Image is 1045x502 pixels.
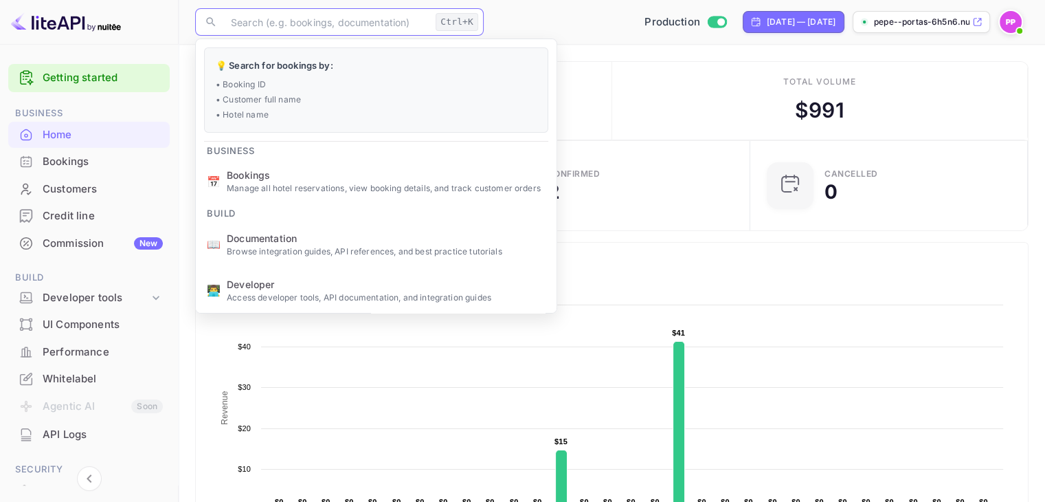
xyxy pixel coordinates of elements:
div: Customers [43,182,163,197]
text: $41 [672,329,685,337]
a: Customers [8,176,170,201]
a: Whitelabel [8,366,170,391]
div: $ 991 [795,95,844,126]
div: Customers [8,176,170,203]
span: Bookings [227,168,546,182]
text: Revenue [220,391,229,424]
text: $10 [238,465,251,473]
p: Manage all hotel reservations, view booking details, and track customer orders [227,182,546,195]
div: [DATE] — [DATE] [767,16,835,28]
div: Bookings [8,149,170,175]
div: Credit line [43,208,163,224]
a: Performance [8,339,170,364]
div: Team management [43,483,163,499]
p: Browse integration guides, API references, and best practice tutorials [227,245,546,258]
text: $30 [238,383,251,391]
span: Build [8,270,170,285]
a: Credit line [8,203,170,228]
button: Collapse navigation [77,466,102,491]
a: Home [8,122,170,147]
div: Whitelabel [43,371,163,387]
div: Performance [43,345,163,360]
div: Whitelabel [8,366,170,393]
div: CANCELLED [824,170,878,178]
div: Developer tools [43,290,149,306]
img: Pepe Portas [1000,11,1022,33]
a: UI Components [8,312,170,337]
p: pepe--portas-6h5n6.nui... [874,16,969,28]
span: Business [8,106,170,121]
div: Developer tools [8,286,170,310]
div: Switch to Sandbox mode [639,14,732,30]
span: Build [196,199,247,221]
div: Commission [43,236,163,252]
img: LiteAPI logo [11,11,121,33]
p: 📅 [207,173,221,190]
span: Developer [227,277,546,292]
div: 0 [824,182,838,201]
span: Production [644,14,700,30]
p: 📖 [207,236,221,252]
p: • Hotel name [216,109,537,121]
div: API Logs [43,427,163,443]
a: Getting started [43,70,163,86]
p: 💡 Search for bookings by: [216,59,537,73]
a: Bookings [8,149,170,174]
div: UI Components [8,312,170,338]
p: Access developer tools, API documentation, and integration guides [227,292,546,304]
div: Confirmed [548,170,600,178]
div: CommissionNew [8,230,170,257]
a: API Logs [8,422,170,447]
div: Home [8,122,170,149]
div: API Logs [8,422,170,448]
input: Search (e.g. bookings, documentation) [223,8,430,36]
div: Ctrl+K [436,13,478,31]
p: • Customer full name [216,94,537,106]
div: Credit line [8,203,170,230]
div: New [134,237,163,250]
span: Commission Growth Over Time [210,257,1014,279]
div: UI Components [43,317,163,333]
text: $40 [238,342,251,351]
div: Home [43,127,163,143]
p: • Booking ID [216,78,537,91]
div: Bookings [43,154,163,170]
span: Business [196,137,265,159]
div: Getting started [8,64,170,92]
span: Security [8,462,170,477]
a: CommissionNew [8,230,170,256]
div: Performance [8,339,170,366]
text: $15 [554,437,568,446]
div: Total volume [783,76,856,88]
text: $20 [238,424,251,433]
p: 👨‍💻 [207,282,221,298]
span: Documentation [227,231,546,245]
